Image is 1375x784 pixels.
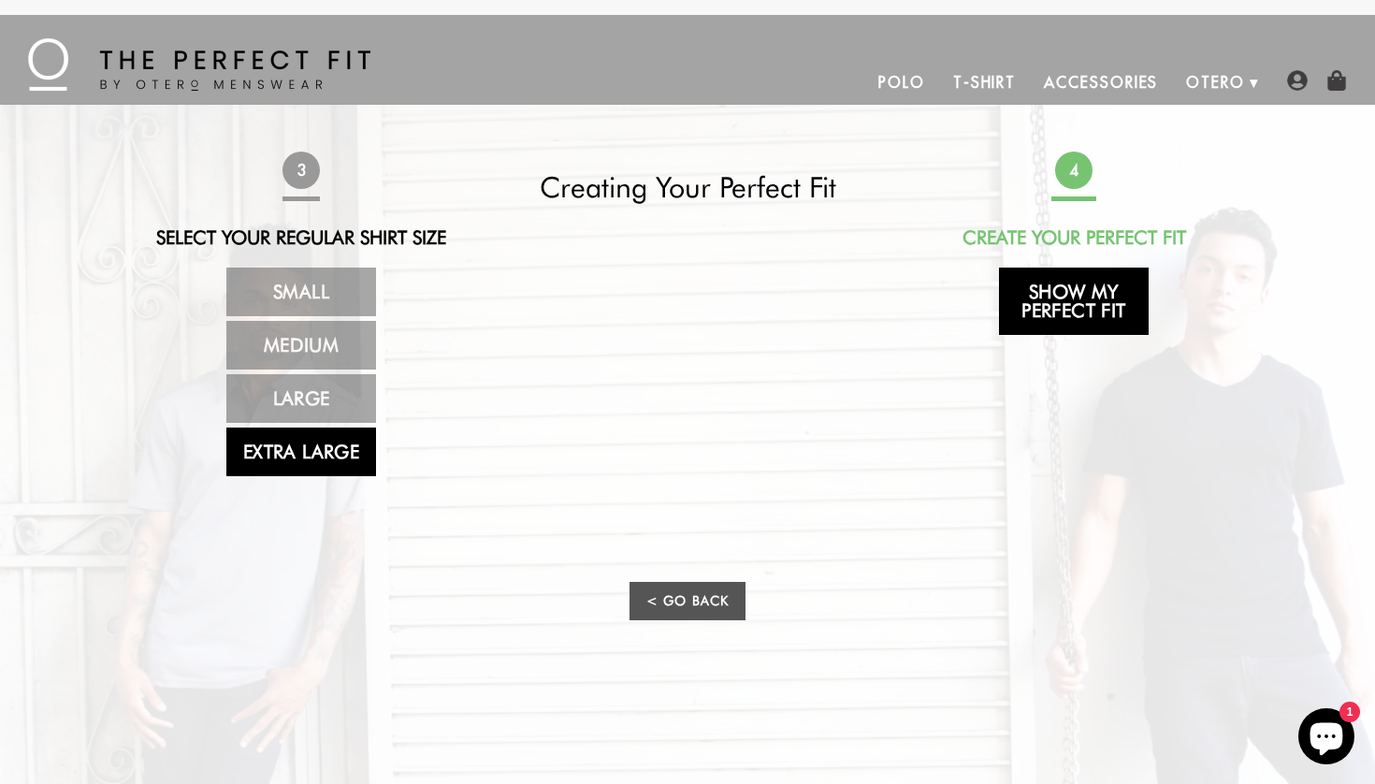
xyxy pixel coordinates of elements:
[226,268,376,316] a: Small
[522,170,853,204] h2: Creating Your Perfect Fit
[939,60,1030,105] a: T-Shirt
[136,226,467,249] h2: Select Your Regular Shirt Size
[1287,70,1308,91] img: user-account-icon.png
[226,428,376,476] a: Extra Large
[908,226,1239,249] h2: Create Your Perfect Fit
[226,374,376,423] a: Large
[630,582,745,620] a: < Go Back
[1293,708,1360,769] inbox-online-store-chat: Shopify online store chat
[226,321,376,370] a: Medium
[999,268,1149,335] a: Show My Perfect Fit
[280,149,324,193] span: 3
[864,60,939,105] a: Polo
[28,38,370,91] img: The Perfect Fit - by Otero Menswear - Logo
[1326,70,1347,91] img: shopping-bag-icon.png
[1030,60,1172,105] a: Accessories
[1172,60,1259,105] a: Otero
[1052,149,1096,193] span: 4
